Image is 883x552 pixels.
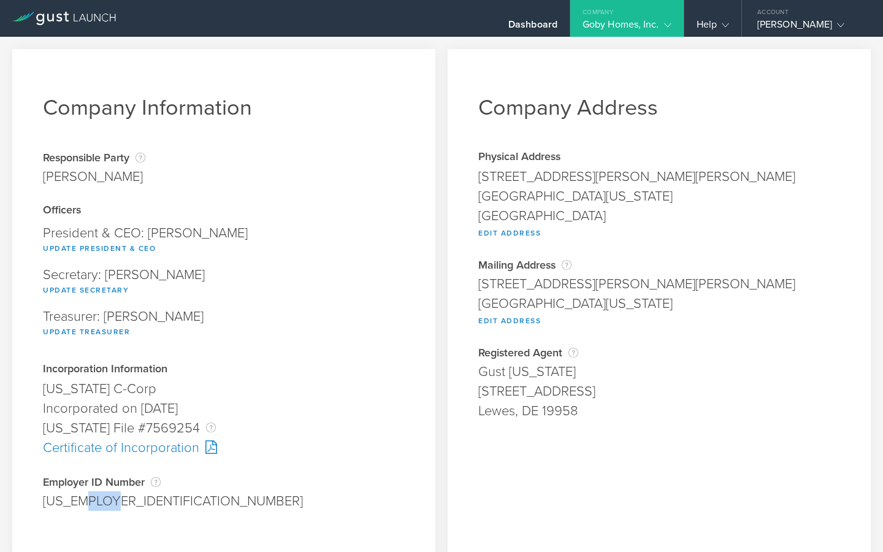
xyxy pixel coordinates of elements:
[478,226,541,240] button: Edit Address
[478,259,840,271] div: Mailing Address
[478,294,840,313] div: [GEOGRAPHIC_DATA][US_STATE]
[43,241,156,256] button: Update President & CEO
[43,438,405,458] div: Certificate of Incorporation
[43,167,145,186] div: [PERSON_NAME]
[478,381,840,401] div: [STREET_ADDRESS]
[43,418,405,438] div: [US_STATE] File #7569254
[583,18,671,37] div: Goby Homes, Inc.
[478,167,840,186] div: [STREET_ADDRESS][PERSON_NAME][PERSON_NAME]
[43,205,405,217] div: Officers
[43,283,129,297] button: Update Secretary
[508,18,557,37] div: Dashboard
[478,347,840,359] div: Registered Agent
[478,274,840,294] div: [STREET_ADDRESS][PERSON_NAME][PERSON_NAME]
[43,364,405,376] div: Incorporation Information
[43,220,405,262] div: President & CEO: [PERSON_NAME]
[478,401,840,421] div: Lewes, DE 19958
[43,262,405,304] div: Secretary: [PERSON_NAME]
[478,313,541,328] button: Edit Address
[478,94,840,121] h1: Company Address
[43,491,405,511] div: [US_EMPLOYER_IDENTIFICATION_NUMBER]
[43,324,130,339] button: Update Treasurer
[43,379,405,399] div: [US_STATE] C-Corp
[478,151,840,164] div: Physical Address
[43,94,405,121] h1: Company Information
[478,186,840,206] div: [GEOGRAPHIC_DATA][US_STATE]
[43,151,145,164] div: Responsible Party
[43,399,405,418] div: Incorporated on [DATE]
[43,304,405,345] div: Treasurer: [PERSON_NAME]
[697,18,729,37] div: Help
[478,362,840,381] div: Gust [US_STATE]
[43,476,405,488] div: Employer ID Number
[757,18,862,37] div: [PERSON_NAME]
[478,206,840,226] div: [GEOGRAPHIC_DATA]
